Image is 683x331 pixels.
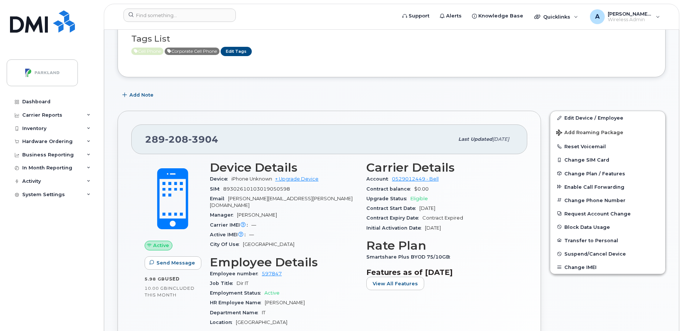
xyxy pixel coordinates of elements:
a: Alerts [435,9,467,23]
button: Change SIM Card [550,153,665,166]
span: Add Note [129,91,154,98]
span: Contract Expired [422,215,463,221]
span: Wireless Admin [608,17,652,23]
span: Job Title [210,280,237,286]
button: View All Features [366,277,424,290]
span: HR Employee Name [210,300,265,305]
span: Contract balance [366,186,414,192]
button: Add Roaming Package [550,124,665,140]
span: Carrier IMEI [210,222,251,228]
span: Support [409,12,429,20]
span: Upgrade Status [366,196,410,201]
span: [PERSON_NAME][EMAIL_ADDRESS][PERSON_NAME][DOMAIN_NAME] [608,11,652,17]
span: Alerts [446,12,462,20]
button: Block Data Usage [550,220,665,234]
span: 5.98 GB [145,276,165,282]
span: Location [210,319,236,325]
span: Last updated [458,136,492,142]
span: View All Features [373,280,418,287]
a: Support [397,9,435,23]
button: Change Plan / Features [550,167,665,180]
span: Knowledge Base [478,12,523,20]
h3: Rate Plan [366,239,514,252]
span: Manager [210,212,237,218]
span: Department Name [210,310,262,315]
span: $0.00 [414,186,429,192]
button: Transfer to Personal [550,234,665,247]
span: A [595,12,600,21]
h3: Carrier Details [366,161,514,174]
span: Employee number [210,271,262,276]
span: — [249,232,254,237]
button: Reset Voicemail [550,140,665,153]
span: Add Roaming Package [556,130,623,137]
span: — [251,222,256,228]
a: 0529012449 - Bell [392,176,439,182]
input: Find something... [123,9,236,22]
span: 289 [145,134,218,145]
span: Eligible [410,196,428,201]
span: Enable Call Forwarding [564,184,624,189]
button: Enable Call Forwarding [550,180,665,194]
span: Quicklinks [543,14,570,20]
a: 597847 [262,271,282,276]
span: Active IMEI [210,232,249,237]
span: Device [210,176,231,182]
span: [DATE] [492,136,509,142]
h3: Tags List [131,34,652,43]
span: SIM [210,186,223,192]
span: included this month [145,285,195,298]
span: Active [131,48,164,55]
span: Change Plan / Features [564,171,625,176]
span: Active [165,48,220,55]
button: Add Note [118,88,160,102]
span: used [165,276,180,282]
span: Contract Expiry Date [366,215,422,221]
span: iPhone Unknown [231,176,272,182]
span: 208 [165,134,188,145]
span: Send Message [156,259,195,266]
span: [GEOGRAPHIC_DATA] [236,319,287,325]
span: 3904 [188,134,218,145]
span: [GEOGRAPHIC_DATA] [243,241,294,247]
span: Suspend/Cancel Device [564,251,626,257]
a: + Upgrade Device [275,176,319,182]
span: [DATE] [419,205,435,211]
span: 89302610103019050598 [223,186,290,192]
button: Send Message [145,256,201,270]
span: Smartshare Plus BYOD 75/10GB [366,254,454,260]
span: 10.00 GB [145,286,168,291]
span: [DATE] [425,225,441,231]
div: Abisheik.Thiyagarajan@parkland.ca [585,9,665,24]
span: Active [264,290,280,296]
button: Change IMEI [550,260,665,274]
h3: Device Details [210,161,357,174]
div: Quicklinks [529,9,583,24]
span: Active [153,242,169,249]
span: Employment Status [210,290,264,296]
a: Edit Device / Employee [550,111,665,124]
button: Request Account Change [550,207,665,220]
span: [PERSON_NAME] [265,300,305,305]
span: City Of Use [210,241,243,247]
span: Email [210,196,228,201]
button: Suspend/Cancel Device [550,247,665,260]
span: Contract Start Date [366,205,419,211]
span: IT [262,310,265,315]
span: [PERSON_NAME] [237,212,277,218]
span: Account [366,176,392,182]
h3: Employee Details [210,256,357,269]
button: Change Phone Number [550,194,665,207]
a: Knowledge Base [467,9,528,23]
span: Initial Activation Date [366,225,425,231]
a: Edit Tags [221,47,252,56]
h3: Features as of [DATE] [366,268,514,277]
span: [PERSON_NAME][EMAIL_ADDRESS][PERSON_NAME][DOMAIN_NAME] [210,196,353,208]
span: Dir IT [237,280,248,286]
